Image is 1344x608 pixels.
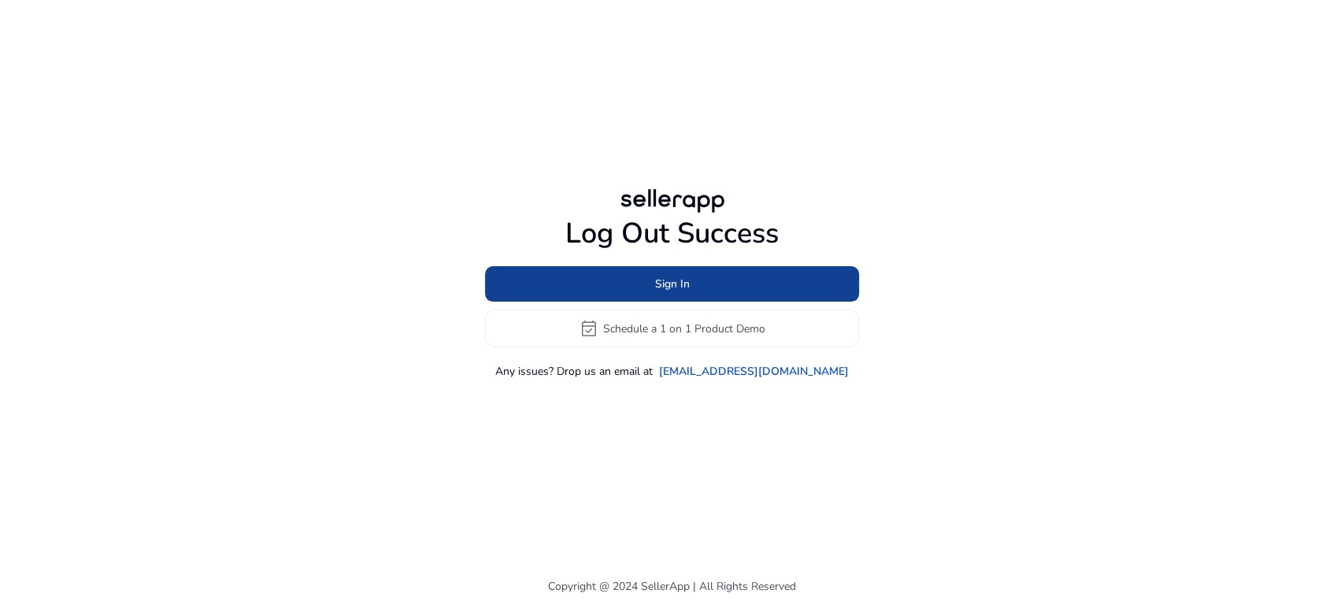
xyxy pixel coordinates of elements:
[655,276,690,292] span: Sign In
[495,363,653,380] p: Any issues? Drop us an email at
[579,319,598,338] span: event_available
[485,266,859,302] button: Sign In
[485,310,859,347] button: event_availableSchedule a 1 on 1 Product Demo
[485,217,859,250] h1: Log Out Success
[659,363,849,380] a: [EMAIL_ADDRESS][DOMAIN_NAME]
